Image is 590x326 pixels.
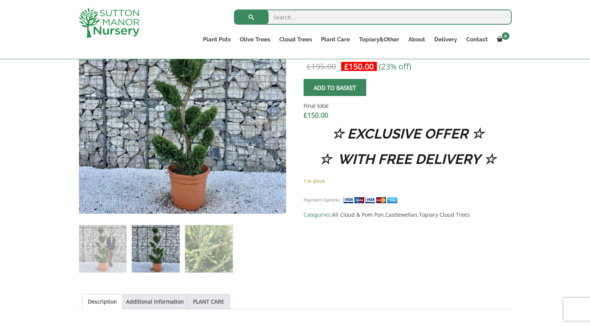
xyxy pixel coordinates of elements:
img: Castlewellan Gold Cloud Tree S Stem 1.70 M (Cupressocyparis Leylandi) - Image 3 [185,225,233,272]
p: 1 in stock [304,176,511,186]
bdi: 150.00 [304,110,328,120]
span: £ [344,61,349,72]
span: £ [304,110,307,120]
a: All Cloud & Pom Pon [332,211,384,218]
bdi: 150.00 [344,61,374,72]
span: 0 [502,32,509,40]
a: Cloud Trees [275,34,316,45]
strong: ☆ WITH FREE DELIVERY ☆ [319,151,496,167]
span: £ [307,61,311,72]
a: Olive Trees [235,34,275,45]
a: Additional information [126,295,184,309]
span: Categories: , , [304,210,511,219]
input: Search... [234,9,512,25]
a: Topiary&Other [354,34,404,45]
a: Plant Pots [198,34,235,45]
img: Castlewellan Gold Cloud Tree S Stem 1.70 M (Cupressocyparis Leylandi) [79,225,127,272]
bdi: 195.00 [307,61,336,72]
button: Add to basket [304,79,366,96]
a: About [404,34,430,45]
a: Description [88,295,117,309]
img: Castlewellan Gold Cloud Tree S Stem 1.70 M (Cupressocyparis Leylandi) - Image 2 [132,225,179,272]
a: Topiary Cloud Trees [419,211,470,218]
span: (23% off) [379,61,411,72]
dt: Final total [304,101,511,110]
a: 0 [492,34,512,45]
a: Delivery [430,34,462,45]
img: payment supported [343,196,400,204]
strong: ☆ EXCLUSIVE OFFER ☆ [332,126,484,142]
a: Contact [462,34,492,45]
a: Plant Care [316,34,354,45]
img: logo [79,8,139,38]
a: Castlewellan [385,211,418,218]
a: PLANT CARE [193,295,224,309]
small: Payment Options: [304,197,340,203]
